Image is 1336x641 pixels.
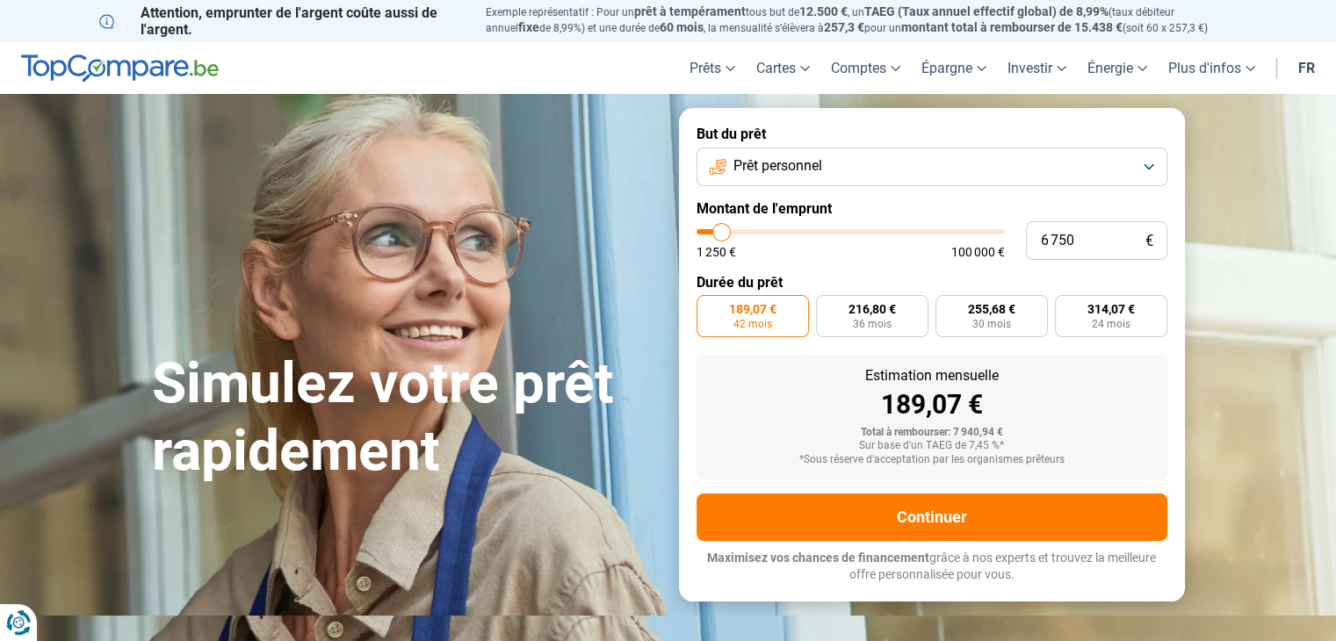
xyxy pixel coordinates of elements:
span: 257,3 € [824,20,864,34]
label: Montant de l'emprunt [697,200,1167,217]
span: 36 mois [853,319,892,329]
a: Prêts [679,42,746,94]
a: Énergie [1077,42,1158,94]
a: Épargne [911,42,997,94]
button: Prêt personnel [697,148,1167,186]
span: montant total à rembourser de 15.438 € [901,20,1123,34]
div: Estimation mensuelle [711,369,1153,383]
span: 1 250 € [697,246,736,258]
a: Investir [997,42,1077,94]
span: 189,07 € [729,303,776,315]
a: fr [1288,42,1325,94]
span: 42 mois [733,319,772,329]
span: € [1145,234,1153,248]
p: grâce à nos experts et trouvez la meilleure offre personnalisée pour vous. [697,550,1167,584]
a: Cartes [746,42,820,94]
span: 255,68 € [968,303,1015,315]
span: 314,07 € [1087,303,1135,315]
p: Attention, emprunter de l'argent coûte aussi de l'argent. [99,4,465,38]
span: 12.500 € [799,4,848,18]
span: 216,80 € [849,303,896,315]
span: 60 mois [660,20,704,34]
span: Maximisez vos chances de financement [707,551,929,565]
span: prêt à tempérament [634,4,746,18]
label: But du prêt [697,126,1167,142]
div: *Sous réserve d'acceptation par les organismes prêteurs [711,454,1153,466]
label: Durée du prêt [697,274,1167,291]
span: 100 000 € [951,246,1005,258]
div: Sur base d'un TAEG de 7,45 %* [711,440,1153,452]
span: fixe [518,20,539,34]
button: Continuer [697,493,1167,541]
h1: Simulez votre prêt rapidement [152,350,658,486]
p: Exemple représentatif : Pour un tous but de , un (taux débiteur annuel de 8,99%) et une durée de ... [486,4,1238,36]
span: TAEG (Taux annuel effectif global) de 8,99% [864,4,1109,18]
div: Total à rembourser: 7 940,94 € [711,427,1153,439]
span: 24 mois [1092,319,1130,329]
a: Comptes [820,42,911,94]
img: TopCompare [21,54,219,83]
div: 189,07 € [711,392,1153,418]
span: 30 mois [972,319,1011,329]
a: Plus d'infos [1158,42,1266,94]
span: Prêt personnel [733,156,822,176]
